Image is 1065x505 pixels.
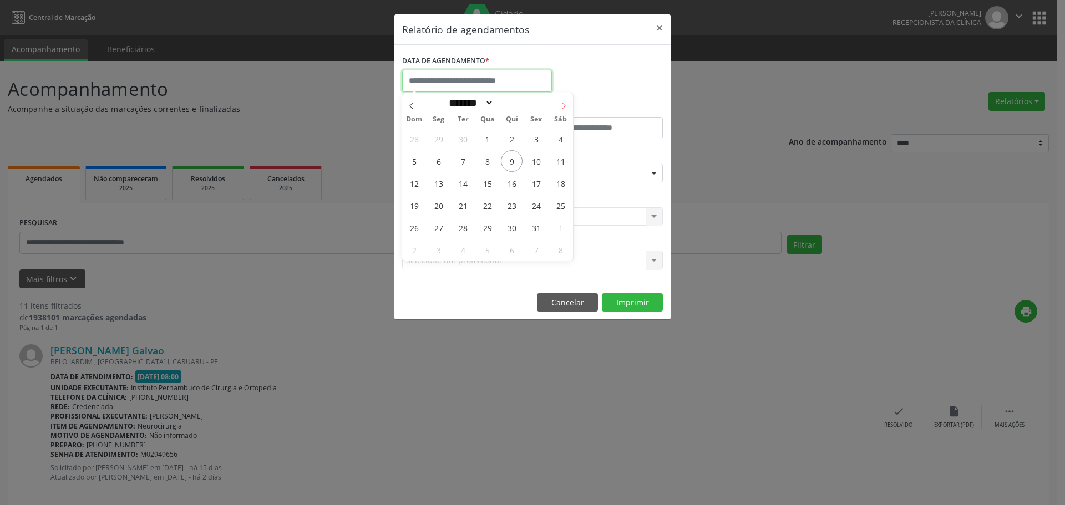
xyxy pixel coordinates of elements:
span: Setembro 30, 2025 [452,128,474,150]
span: Outubro 30, 2025 [501,217,523,238]
span: Outubro 14, 2025 [452,172,474,194]
span: Outubro 11, 2025 [550,150,571,172]
span: Seg [427,116,451,123]
span: Outubro 4, 2025 [550,128,571,150]
span: Outubro 16, 2025 [501,172,523,194]
span: Outubro 20, 2025 [428,195,449,216]
select: Month [445,97,494,109]
span: Outubro 13, 2025 [428,172,449,194]
button: Cancelar [537,293,598,312]
label: DATA DE AGENDAMENTO [402,53,489,70]
button: Close [648,14,671,42]
span: Outubro 12, 2025 [403,172,425,194]
span: Sex [524,116,549,123]
span: Novembro 7, 2025 [525,239,547,261]
input: Year [494,97,530,109]
span: Outubro 29, 2025 [476,217,498,238]
span: Outubro 1, 2025 [476,128,498,150]
h5: Relatório de agendamentos [402,22,529,37]
span: Novembro 5, 2025 [476,239,498,261]
span: Outubro 26, 2025 [403,217,425,238]
span: Outubro 22, 2025 [476,195,498,216]
span: Outubro 6, 2025 [428,150,449,172]
span: Outubro 24, 2025 [525,195,547,216]
span: Novembro 8, 2025 [550,239,571,261]
span: Outubro 18, 2025 [550,172,571,194]
span: Setembro 29, 2025 [428,128,449,150]
span: Outubro 15, 2025 [476,172,498,194]
span: Outubro 9, 2025 [501,150,523,172]
span: Novembro 3, 2025 [428,239,449,261]
span: Outubro 25, 2025 [550,195,571,216]
span: Outubro 7, 2025 [452,150,474,172]
span: Outubro 21, 2025 [452,195,474,216]
span: Outubro 27, 2025 [428,217,449,238]
span: Novembro 4, 2025 [452,239,474,261]
span: Outubro 17, 2025 [525,172,547,194]
span: Outubro 10, 2025 [525,150,547,172]
span: Outubro 31, 2025 [525,217,547,238]
span: Novembro 6, 2025 [501,239,523,261]
span: Sáb [549,116,573,123]
span: Qui [500,116,524,123]
span: Setembro 28, 2025 [403,128,425,150]
span: Outubro 8, 2025 [476,150,498,172]
span: Outubro 5, 2025 [403,150,425,172]
span: Outubro 2, 2025 [501,128,523,150]
span: Ter [451,116,475,123]
span: Outubro 19, 2025 [403,195,425,216]
span: Outubro 3, 2025 [525,128,547,150]
span: Outubro 23, 2025 [501,195,523,216]
span: Novembro 1, 2025 [550,217,571,238]
span: Qua [475,116,500,123]
label: ATÉ [535,100,663,117]
span: Dom [402,116,427,123]
span: Outubro 28, 2025 [452,217,474,238]
button: Imprimir [602,293,663,312]
span: Novembro 2, 2025 [403,239,425,261]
